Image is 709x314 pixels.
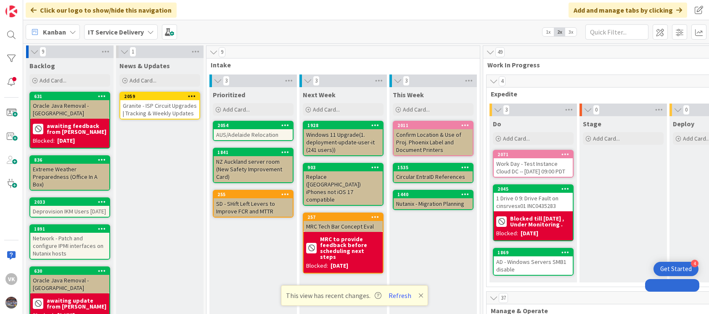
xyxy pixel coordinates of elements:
a: 631Oracle Java Removal - [GEOGRAPHIC_DATA]awaiting feedback from [PERSON_NAME]Blocked:[DATE] [29,92,110,149]
div: 2059 [120,93,199,100]
div: 1 Drive 0 9: Drive Fault on cinsrvesx01 INC0435283 [494,193,573,211]
span: 1x [542,28,554,36]
span: Add Card... [130,77,156,84]
div: 1440 [394,191,473,198]
span: This Week [393,90,424,99]
a: 836Extreme Weather Preparedness (Office In A Box) [29,155,110,191]
span: Stage [583,120,601,128]
div: 1891Network - Patch and configure IPMI interfaces on Nutanix hosts [30,225,109,259]
div: Replace ([GEOGRAPHIC_DATA]) iPhones not iOS 17 compatible [304,171,383,205]
div: Network - Patch and configure IPMI interfaces on Nutanix hosts [30,233,109,259]
div: Nutanix - Migration Planning [394,198,473,209]
span: Do [493,120,501,128]
span: Next Week [303,90,336,99]
div: 1928 [307,122,383,128]
div: 255SD - SHift Left Levers to Improve FCR and MTTR [214,191,293,217]
span: 0 [683,105,690,115]
span: Prioritized [213,90,245,99]
span: Add Card... [223,106,250,113]
div: MRC Tech Bar Concept Eval [304,221,383,232]
div: Add and manage tabs by clicking [569,3,687,18]
a: 2054AUS/Adelaide Relocation [213,121,294,141]
span: Add Card... [503,135,530,142]
div: Extreme Weather Preparedness (Office In A Box) [30,164,109,190]
span: 49 [495,47,505,57]
span: 3 [503,105,510,115]
span: Add Card... [593,135,620,142]
div: 1841NZ Auckland server room (New Safety Improvement Card) [214,149,293,182]
span: Intake [211,61,469,69]
a: 2011Confirm Location & Use of Proj. Phoenix Label and Document Printers [393,121,474,156]
div: Deprovision IKM Users [DATE] [30,206,109,217]
div: Work Day - Test Instance Cloud DC -- [DATE] 09:00 PDT [494,158,573,177]
span: 2x [554,28,565,36]
a: 1928Windows 11 Upgrade(1. deployment-update-user-it (241 users)) [303,121,384,156]
span: Add Card... [313,106,340,113]
div: 1440Nutanix - Migration Planning [394,191,473,209]
div: Blocked: [306,261,328,270]
div: 903Replace ([GEOGRAPHIC_DATA]) iPhones not iOS 17 compatible [304,164,383,205]
span: 37 [499,293,508,303]
a: 2071Work Day - Test Instance Cloud DC -- [DATE] 09:00 PDT [493,150,574,178]
span: 1 [130,47,136,57]
div: Blocked: [33,136,55,145]
div: Blocked: [496,229,518,238]
a: 903Replace ([GEOGRAPHIC_DATA]) iPhones not iOS 17 compatible [303,163,384,206]
div: Circular EntraID References [394,171,473,182]
div: 2045 [497,186,573,192]
span: Kanban [43,27,66,37]
div: 630Oracle Java Removal - [GEOGRAPHIC_DATA] [30,267,109,293]
div: AUS/Adelaide Relocation [214,129,293,140]
div: VK [5,273,17,285]
div: 2071Work Day - Test Instance Cloud DC -- [DATE] 09:00 PDT [494,151,573,177]
div: 1891 [34,226,109,232]
a: 257MRC Tech Bar Concept EvalMRC to provide feedback before scheduling next stepsBlocked:[DATE] [303,213,384,274]
div: 1535 [394,164,473,171]
div: SD - SHift Left Levers to Improve FCR and MTTR [214,198,293,217]
span: Add Card... [40,77,66,84]
div: [DATE] [521,229,538,238]
div: 630 [30,267,109,275]
div: 2071 [497,152,573,157]
div: 1891 [30,225,109,233]
span: Add Card... [403,106,430,113]
div: Confirm Location & Use of Proj. Phoenix Label and Document Printers [394,129,473,155]
span: News & Updates [119,61,170,70]
div: Click our logo to show/hide this navigation [26,3,177,18]
div: 2071 [494,151,573,158]
div: 631Oracle Java Removal - [GEOGRAPHIC_DATA] [30,93,109,119]
div: 1535 [397,165,473,170]
div: 1535Circular EntraID References [394,164,473,182]
b: MRC to provide feedback before scheduling next steps [320,236,380,260]
div: 630 [34,268,109,274]
div: 836 [34,157,109,163]
div: 1841 [217,149,293,155]
div: 255 [214,191,293,198]
a: 2033Deprovision IKM Users [DATE] [29,197,110,218]
div: 836Extreme Weather Preparedness (Office In A Box) [30,156,109,190]
img: Visit kanbanzone.com [5,5,17,17]
div: 2054AUS/Adelaide Relocation [214,122,293,140]
div: 255 [217,192,293,197]
div: 1440 [397,192,473,197]
b: awaiting feedback from [PERSON_NAME] [47,123,107,135]
span: 3 [313,76,320,86]
div: Oracle Java Removal - [GEOGRAPHIC_DATA] [30,275,109,293]
button: Refresh [386,290,414,301]
div: Open Get Started checklist, remaining modules: 4 [653,262,698,276]
a: 2059Granite - ISP Circuit Upgrades | Tracking & Weekly Updates [119,92,200,120]
div: 836 [30,156,109,164]
div: 2033Deprovision IKM Users [DATE] [30,198,109,217]
b: IT Service Delivery [88,28,144,36]
div: 1841 [214,149,293,156]
a: 20451 Drive 0 9: Drive Fault on cinsrvesx01 INC0435283Blocked till [DATE] , Under Monitoring .Blo... [493,184,574,241]
img: avatar [5,297,17,309]
div: 257 [307,214,383,220]
div: 2045 [494,185,573,193]
span: 0 [593,105,600,115]
div: AD - Windows Servers SMB1 disable [494,256,573,275]
a: 1535Circular EntraID References [393,163,474,183]
span: 3 [223,76,230,86]
a: 1869AD - Windows Servers SMB1 disable [493,248,574,276]
input: Quick Filter... [585,24,648,40]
